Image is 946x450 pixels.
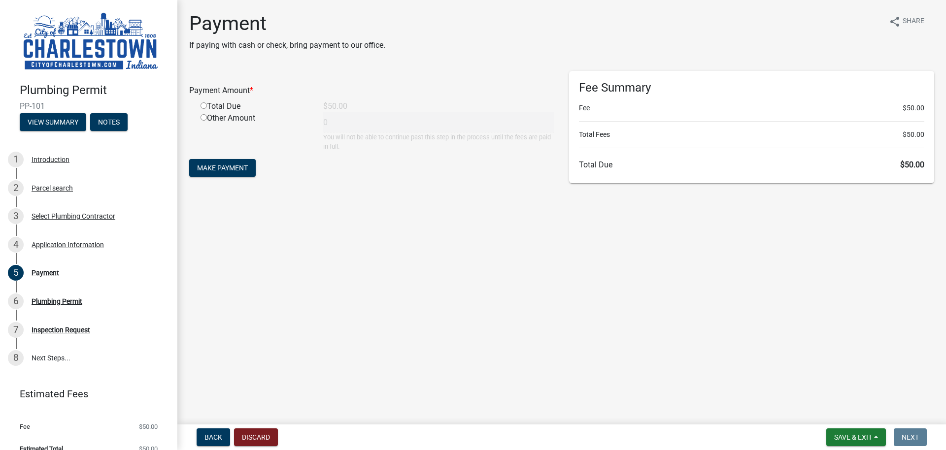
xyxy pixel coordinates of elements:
[903,16,924,28] span: Share
[189,12,385,35] h1: Payment
[32,298,82,305] div: Plumbing Permit
[189,159,256,177] button: Make Payment
[8,350,24,366] div: 8
[8,265,24,281] div: 5
[32,156,69,163] div: Introduction
[881,12,932,31] button: shareShare
[234,428,278,446] button: Discard
[894,428,927,446] button: Next
[8,180,24,196] div: 2
[32,269,59,276] div: Payment
[197,428,230,446] button: Back
[579,129,924,140] li: Total Fees
[8,293,24,309] div: 6
[20,10,162,73] img: City of Charlestown, Indiana
[8,384,162,404] a: Estimated Fees
[902,433,919,441] span: Next
[182,85,562,96] div: Payment Amount
[20,423,30,430] span: Fee
[189,39,385,51] p: If paying with cash or check, bring payment to our office.
[32,241,104,248] div: Application Information
[579,160,924,169] h6: Total Due
[20,113,86,131] button: View Summary
[903,129,924,140] span: $50.00
[826,428,886,446] button: Save & Exit
[834,433,872,441] span: Save & Exit
[8,208,24,224] div: 3
[20,83,169,97] h4: Plumbing Permit
[889,16,901,28] i: share
[193,100,316,112] div: Total Due
[193,112,316,151] div: Other Amount
[90,113,128,131] button: Notes
[8,322,24,338] div: 7
[8,152,24,167] div: 1
[197,164,248,172] span: Make Payment
[32,213,115,220] div: Select Plumbing Contractor
[90,119,128,127] wm-modal-confirm: Notes
[32,185,73,192] div: Parcel search
[579,103,924,113] li: Fee
[32,326,90,333] div: Inspection Request
[579,81,924,95] h6: Fee Summary
[204,433,222,441] span: Back
[20,101,158,111] span: PP-101
[139,423,158,430] span: $50.00
[8,237,24,253] div: 4
[903,103,924,113] span: $50.00
[20,119,86,127] wm-modal-confirm: Summary
[900,160,924,169] span: $50.00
